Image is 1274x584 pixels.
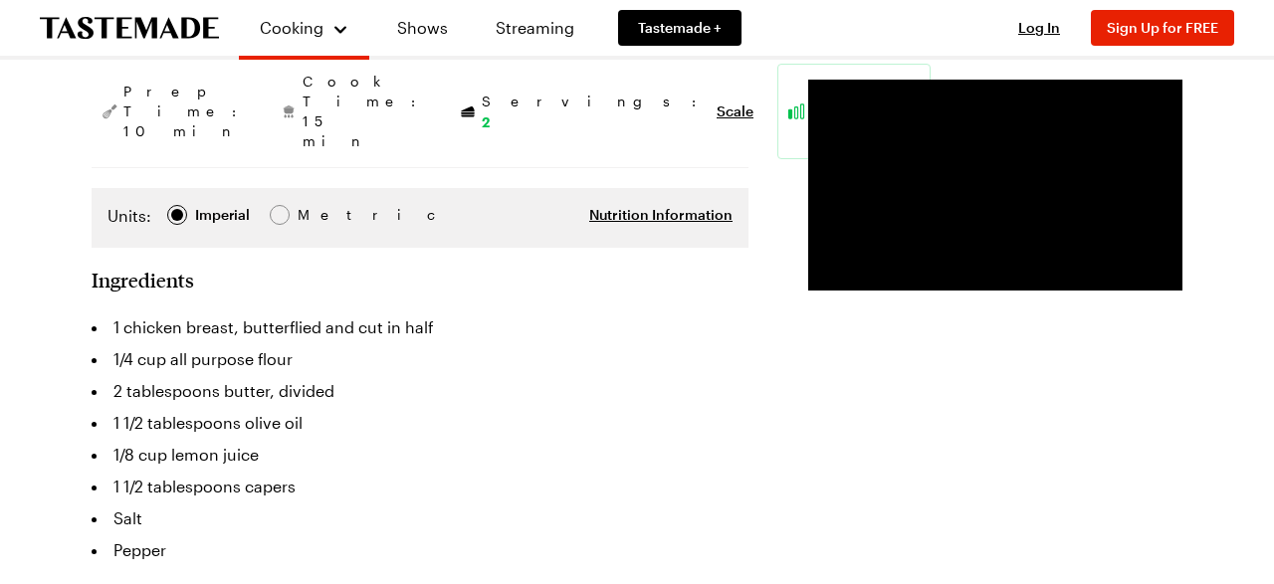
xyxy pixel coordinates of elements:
h2: Ingredients [92,268,194,292]
button: Sign Up for FREE [1091,10,1234,46]
li: 1/4 cup all purpose flour [92,343,748,375]
div: Imperial Metric [107,204,339,232]
a: To Tastemade Home Page [40,17,219,40]
span: Sign Up for FREE [1107,19,1218,36]
span: Servings: [482,92,707,132]
button: Log In [999,18,1079,38]
li: 1 chicken breast, butterflied and cut in half [92,311,748,343]
li: Pepper [92,534,748,566]
span: Prep Time: 10 min [123,82,247,141]
span: Imperial [195,204,252,226]
video-js: Video Player [808,80,1182,291]
button: Nutrition Information [589,205,733,225]
span: Cook Time: 15 min [303,72,426,151]
li: 1/8 cup lemon juice [92,439,748,471]
span: Tastemade + [638,18,722,38]
li: 1 1/2 tablespoons capers [92,471,748,502]
button: Cooking [259,8,349,48]
div: Imperial [195,204,250,226]
span: Log In [1018,19,1060,36]
span: Metric [298,204,341,226]
label: Units: [107,204,151,228]
li: 2 tablespoons butter, divided [92,375,748,407]
li: Salt [92,502,748,534]
li: 1 1/2 tablespoons olive oil [92,407,748,439]
a: Tastemade + [618,10,742,46]
span: 2 [482,111,490,130]
div: Metric [298,204,339,226]
button: Scale [717,101,753,121]
span: Cooking [260,18,323,37]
